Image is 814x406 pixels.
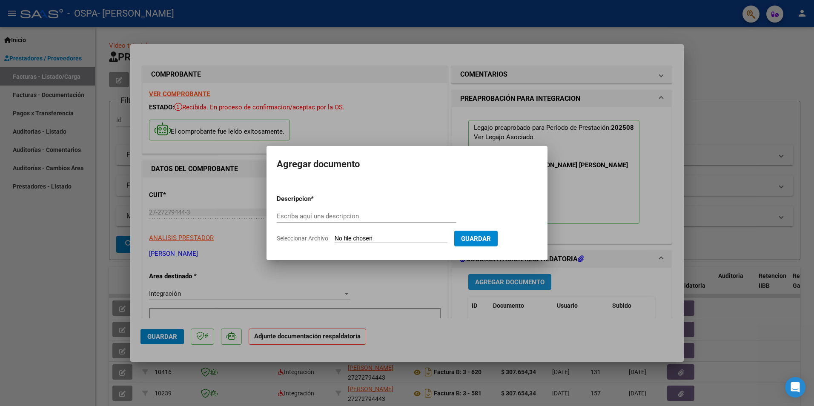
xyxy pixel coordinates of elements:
[461,235,491,243] span: Guardar
[277,194,355,204] p: Descripcion
[277,235,328,242] span: Seleccionar Archivo
[277,156,537,172] h2: Agregar documento
[785,377,805,397] div: Open Intercom Messenger
[454,231,498,246] button: Guardar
